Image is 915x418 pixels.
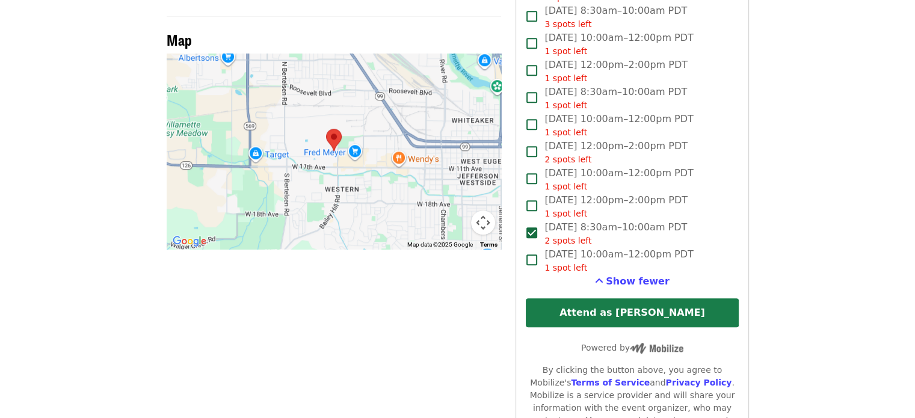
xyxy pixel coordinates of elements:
[544,166,693,193] span: [DATE] 10:00am–12:00pm PDT
[480,241,498,248] a: Terms
[471,211,495,235] button: Map camera controls
[544,247,693,274] span: [DATE] 10:00am–12:00pm PDT
[170,233,209,249] a: Open this area in Google Maps (opens a new window)
[544,236,591,245] span: 2 spots left
[544,155,591,164] span: 2 spots left
[595,274,670,289] button: See more timeslots
[544,128,587,137] span: 1 spot left
[544,58,688,85] span: [DATE] 12:00pm–2:00pm PDT
[544,100,587,110] span: 1 spot left
[571,378,650,387] a: Terms of Service
[544,31,693,58] span: [DATE] 10:00am–12:00pm PDT
[544,209,587,218] span: 1 spot left
[544,19,591,29] span: 3 spots left
[544,193,688,220] span: [DATE] 12:00pm–2:00pm PDT
[544,182,587,191] span: 1 spot left
[407,241,473,248] span: Map data ©2025 Google
[544,85,687,112] span: [DATE] 8:30am–10:00am PDT
[665,378,732,387] a: Privacy Policy
[606,275,670,287] span: Show fewer
[167,29,192,50] span: Map
[581,343,683,352] span: Powered by
[544,112,693,139] span: [DATE] 10:00am–12:00pm PDT
[544,263,587,272] span: 1 spot left
[544,46,587,56] span: 1 spot left
[544,139,688,166] span: [DATE] 12:00pm–2:00pm PDT
[526,298,738,327] button: Attend as [PERSON_NAME]
[170,233,209,249] img: Google
[544,220,687,247] span: [DATE] 8:30am–10:00am PDT
[544,73,587,83] span: 1 spot left
[544,4,687,31] span: [DATE] 8:30am–10:00am PDT
[630,343,683,354] img: Powered by Mobilize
